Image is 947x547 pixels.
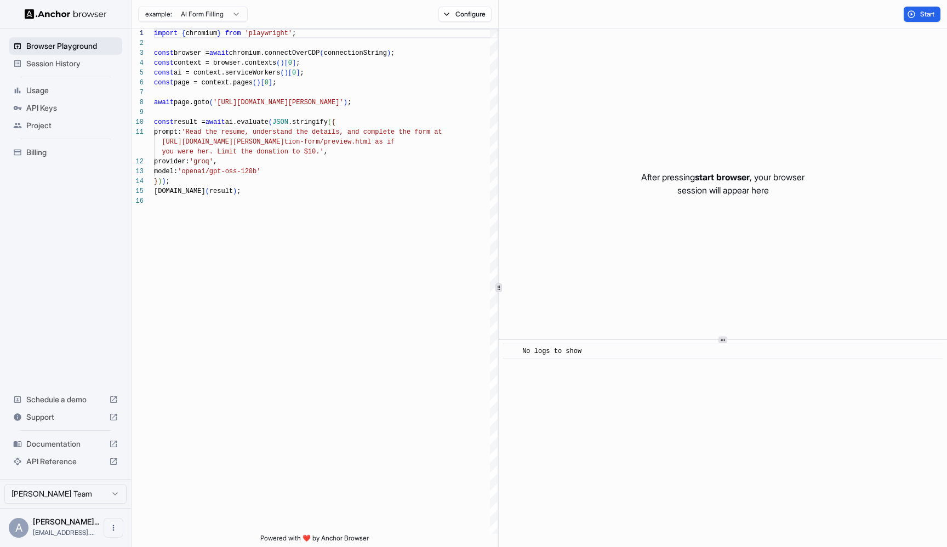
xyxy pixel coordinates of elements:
[284,59,288,67] span: [
[33,517,99,526] span: Arjun Chintapalli
[280,69,284,77] span: (
[9,518,28,538] div: A
[229,49,320,57] span: chromium.connectOverCDP
[154,118,174,126] span: const
[132,78,144,88] div: 6
[162,178,166,185] span: )
[324,49,387,57] span: connectionString
[181,128,379,136] span: 'Read the resume, understand the details, and comp
[154,128,181,136] span: prompt:
[276,59,280,67] span: (
[132,38,144,48] div: 2
[206,187,209,195] span: (
[154,99,174,106] span: await
[347,99,351,106] span: ;
[132,68,144,78] div: 5
[26,85,118,96] span: Usage
[292,59,296,67] span: ]
[379,128,442,136] span: lete the form at
[213,99,344,106] span: '[URL][DOMAIN_NAME][PERSON_NAME]'
[154,158,190,166] span: provider:
[25,9,107,19] img: Anchor Logo
[132,88,144,98] div: 7
[104,518,123,538] button: Open menu
[132,157,144,167] div: 12
[253,79,256,87] span: (
[181,30,185,37] span: {
[132,167,144,176] div: 13
[438,7,492,22] button: Configure
[154,187,206,195] span: [DOMAIN_NAME]
[292,69,296,77] span: 0
[272,79,276,87] span: ;
[269,79,272,87] span: ]
[26,147,118,158] span: Billing
[904,7,940,22] button: Start
[132,48,144,58] div: 3
[522,347,581,355] span: No logs to show
[190,158,213,166] span: 'groq'
[209,49,229,57] span: await
[186,30,218,37] span: chromium
[9,55,122,72] div: Session History
[162,148,323,156] span: you were her. Limit the donation to $10.'
[33,528,95,537] span: rjchint@gmail.com
[233,187,237,195] span: )
[300,69,304,77] span: ;
[209,99,213,106] span: (
[260,79,264,87] span: [
[154,168,178,175] span: model:
[154,30,178,37] span: import
[158,178,162,185] span: )
[174,49,209,57] span: browser =
[280,59,284,67] span: )
[9,117,122,134] div: Project
[344,99,347,106] span: )
[245,30,292,37] span: 'playwright'
[324,148,328,156] span: ,
[260,534,369,547] span: Powered with ❤️ by Anchor Browser
[269,118,272,126] span: (
[9,37,122,55] div: Browser Playground
[328,118,332,126] span: (
[132,58,144,68] div: 4
[178,168,260,175] span: 'openai/gpt-oss-120b'
[920,10,935,19] span: Start
[166,178,170,185] span: ;
[132,29,144,38] div: 1
[26,412,105,423] span: Support
[174,99,209,106] span: page.goto
[132,176,144,186] div: 14
[26,394,105,405] span: Schedule a demo
[9,391,122,408] div: Schedule a demo
[217,30,221,37] span: }
[154,69,174,77] span: const
[9,453,122,470] div: API Reference
[641,170,805,197] p: After pressing , your browser session will appear here
[225,118,269,126] span: ai.evaluate
[391,49,395,57] span: ;
[288,118,328,126] span: .stringify
[174,118,206,126] span: result =
[209,187,233,195] span: result
[296,69,300,77] span: ]
[132,98,144,107] div: 8
[174,79,253,87] span: page = context.pages
[292,30,296,37] span: ;
[265,79,269,87] span: 0
[132,127,144,137] div: 11
[695,172,750,183] span: start browser
[154,178,158,185] span: }
[174,69,280,77] span: ai = context.serviceWorkers
[154,79,174,87] span: const
[213,158,217,166] span: ,
[132,107,144,117] div: 9
[26,58,118,69] span: Session History
[132,117,144,127] div: 10
[26,438,105,449] span: Documentation
[9,408,122,426] div: Support
[9,144,122,161] div: Billing
[145,10,172,19] span: example:
[154,59,174,67] span: const
[26,41,118,52] span: Browser Playground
